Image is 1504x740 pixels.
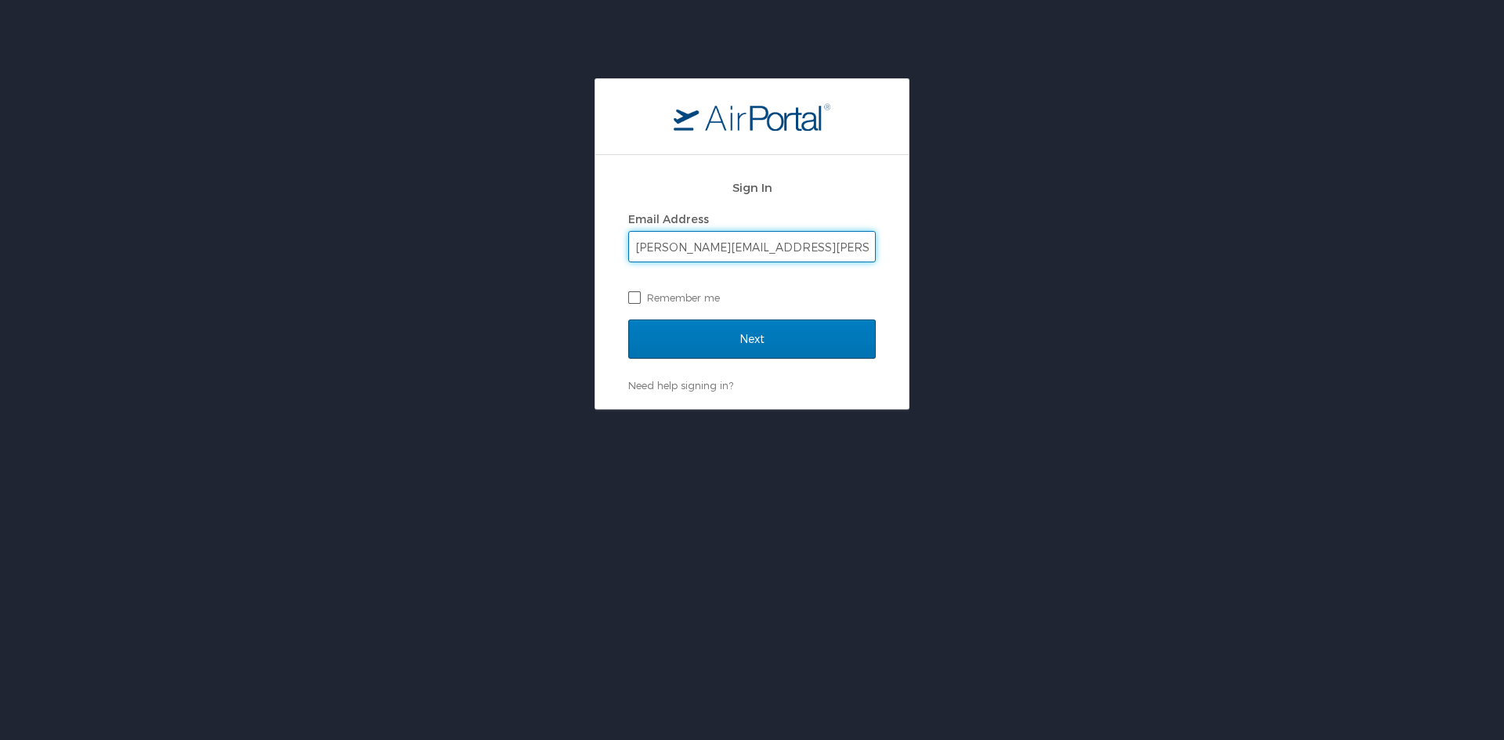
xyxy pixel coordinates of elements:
img: logo [674,103,830,131]
input: Next [628,319,876,359]
h2: Sign In [628,179,876,197]
label: Remember me [628,286,876,309]
label: Email Address [628,212,709,226]
a: Need help signing in? [628,379,733,392]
